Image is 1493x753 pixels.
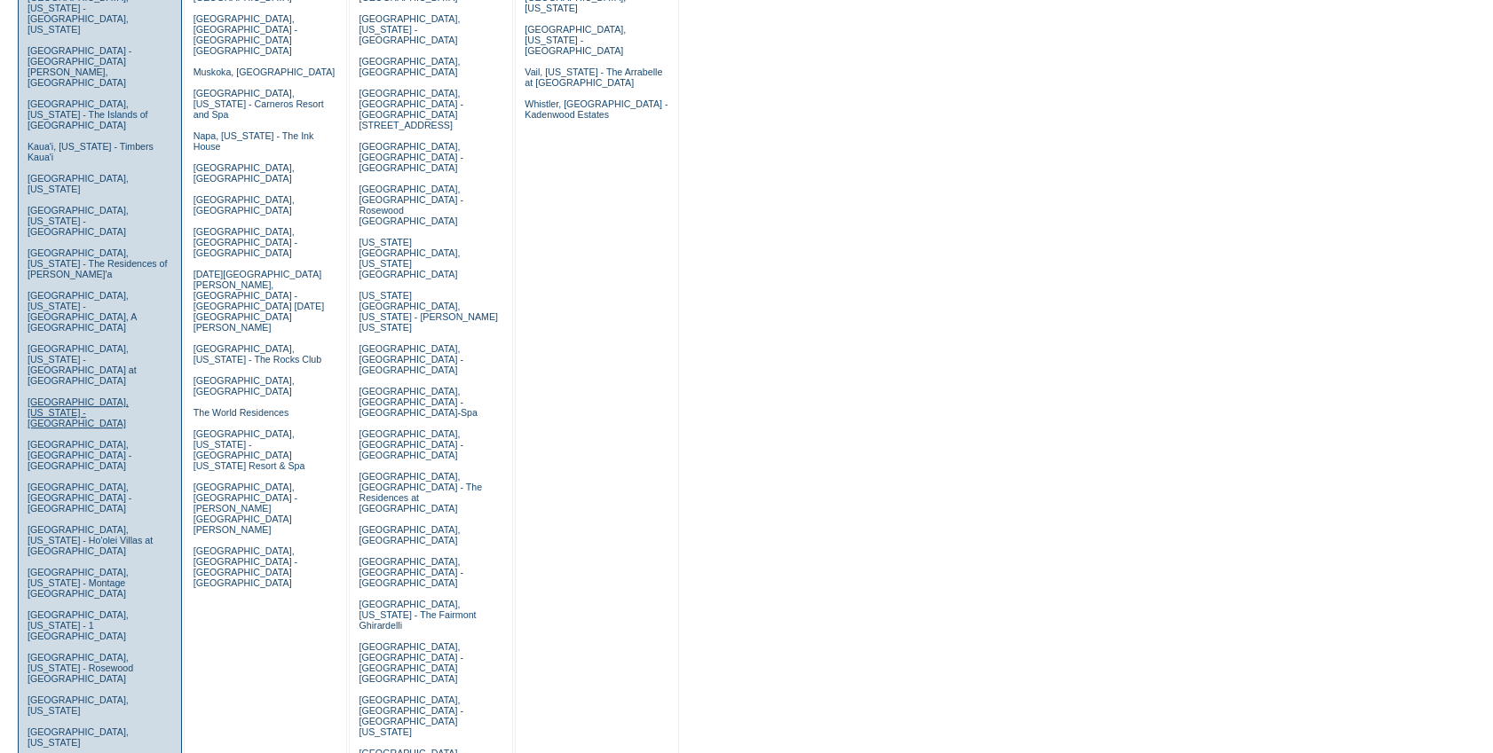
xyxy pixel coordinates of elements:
[194,343,322,365] a: [GEOGRAPHIC_DATA], [US_STATE] - The Rocks Club
[194,407,289,418] a: The World Residences
[28,567,129,599] a: [GEOGRAPHIC_DATA], [US_STATE] - Montage [GEOGRAPHIC_DATA]
[525,98,668,120] a: Whistler, [GEOGRAPHIC_DATA] - Kadenwood Estates
[194,88,324,120] a: [GEOGRAPHIC_DATA], [US_STATE] - Carneros Resort and Spa
[194,194,295,216] a: [GEOGRAPHIC_DATA], [GEOGRAPHIC_DATA]
[359,599,476,631] a: [GEOGRAPHIC_DATA], [US_STATE] - The Fairmont Ghirardelli
[194,482,297,535] a: [GEOGRAPHIC_DATA], [GEOGRAPHIC_DATA] - [PERSON_NAME][GEOGRAPHIC_DATA][PERSON_NAME]
[194,545,297,588] a: [GEOGRAPHIC_DATA], [GEOGRAPHIC_DATA] - [GEOGRAPHIC_DATA] [GEOGRAPHIC_DATA]
[359,343,462,375] a: [GEOGRAPHIC_DATA], [GEOGRAPHIC_DATA] - [GEOGRAPHIC_DATA]
[359,290,498,333] a: [US_STATE][GEOGRAPHIC_DATA], [US_STATE] - [PERSON_NAME] [US_STATE]
[359,184,462,226] a: [GEOGRAPHIC_DATA], [GEOGRAPHIC_DATA] - Rosewood [GEOGRAPHIC_DATA]
[28,141,154,162] a: Kaua'i, [US_STATE] - Timbers Kaua'i
[359,428,462,460] a: [GEOGRAPHIC_DATA], [GEOGRAPHIC_DATA] - [GEOGRAPHIC_DATA]
[28,173,129,194] a: [GEOGRAPHIC_DATA], [US_STATE]
[359,556,462,588] a: [GEOGRAPHIC_DATA], [GEOGRAPHIC_DATA] - [GEOGRAPHIC_DATA]
[194,162,295,184] a: [GEOGRAPHIC_DATA], [GEOGRAPHIC_DATA]
[359,641,462,684] a: [GEOGRAPHIC_DATA], [GEOGRAPHIC_DATA] - [GEOGRAPHIC_DATA] [GEOGRAPHIC_DATA]
[28,396,129,428] a: [GEOGRAPHIC_DATA], [US_STATE] - [GEOGRAPHIC_DATA]
[194,13,297,56] a: [GEOGRAPHIC_DATA], [GEOGRAPHIC_DATA] - [GEOGRAPHIC_DATA] [GEOGRAPHIC_DATA]
[359,471,482,514] a: [GEOGRAPHIC_DATA], [GEOGRAPHIC_DATA] - The Residences at [GEOGRAPHIC_DATA]
[28,290,137,333] a: [GEOGRAPHIC_DATA], [US_STATE] - [GEOGRAPHIC_DATA], A [GEOGRAPHIC_DATA]
[359,524,460,545] a: [GEOGRAPHIC_DATA], [GEOGRAPHIC_DATA]
[28,439,131,471] a: [GEOGRAPHIC_DATA], [GEOGRAPHIC_DATA] - [GEOGRAPHIC_DATA]
[28,482,131,514] a: [GEOGRAPHIC_DATA], [GEOGRAPHIC_DATA] - [GEOGRAPHIC_DATA]
[359,88,462,130] a: [GEOGRAPHIC_DATA], [GEOGRAPHIC_DATA] - [GEOGRAPHIC_DATA][STREET_ADDRESS]
[194,428,305,471] a: [GEOGRAPHIC_DATA], [US_STATE] - [GEOGRAPHIC_DATA] [US_STATE] Resort & Spa
[194,269,324,333] a: [DATE][GEOGRAPHIC_DATA][PERSON_NAME], [GEOGRAPHIC_DATA] - [GEOGRAPHIC_DATA] [DATE][GEOGRAPHIC_DAT...
[359,237,460,279] a: [US_STATE][GEOGRAPHIC_DATA], [US_STATE][GEOGRAPHIC_DATA]
[359,13,460,45] a: [GEOGRAPHIC_DATA], [US_STATE] - [GEOGRAPHIC_DATA]
[525,24,626,56] a: [GEOGRAPHIC_DATA], [US_STATE] - [GEOGRAPHIC_DATA]
[28,652,133,684] a: [GEOGRAPHIC_DATA], [US_STATE] - Rosewood [GEOGRAPHIC_DATA]
[359,56,460,77] a: [GEOGRAPHIC_DATA], [GEOGRAPHIC_DATA]
[28,205,129,237] a: [GEOGRAPHIC_DATA], [US_STATE] - [GEOGRAPHIC_DATA]
[194,375,295,396] a: [GEOGRAPHIC_DATA], [GEOGRAPHIC_DATA]
[359,141,462,173] a: [GEOGRAPHIC_DATA], [GEOGRAPHIC_DATA] - [GEOGRAPHIC_DATA]
[28,524,153,556] a: [GEOGRAPHIC_DATA], [US_STATE] - Ho'olei Villas at [GEOGRAPHIC_DATA]
[28,343,137,386] a: [GEOGRAPHIC_DATA], [US_STATE] - [GEOGRAPHIC_DATA] at [GEOGRAPHIC_DATA]
[359,694,462,737] a: [GEOGRAPHIC_DATA], [GEOGRAPHIC_DATA] - [GEOGRAPHIC_DATA] [US_STATE]
[28,247,168,279] a: [GEOGRAPHIC_DATA], [US_STATE] - The Residences of [PERSON_NAME]'a
[28,726,129,748] a: [GEOGRAPHIC_DATA], [US_STATE]
[28,694,129,716] a: [GEOGRAPHIC_DATA], [US_STATE]
[28,45,131,88] a: [GEOGRAPHIC_DATA] - [GEOGRAPHIC_DATA][PERSON_NAME], [GEOGRAPHIC_DATA]
[194,226,297,258] a: [GEOGRAPHIC_DATA], [GEOGRAPHIC_DATA] - [GEOGRAPHIC_DATA]
[28,609,129,641] a: [GEOGRAPHIC_DATA], [US_STATE] - 1 [GEOGRAPHIC_DATA]
[525,67,662,88] a: Vail, [US_STATE] - The Arrabelle at [GEOGRAPHIC_DATA]
[28,98,148,130] a: [GEOGRAPHIC_DATA], [US_STATE] - The Islands of [GEOGRAPHIC_DATA]
[194,130,314,152] a: Napa, [US_STATE] - The Ink House
[359,386,477,418] a: [GEOGRAPHIC_DATA], [GEOGRAPHIC_DATA] - [GEOGRAPHIC_DATA]-Spa
[194,67,335,77] a: Muskoka, [GEOGRAPHIC_DATA]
